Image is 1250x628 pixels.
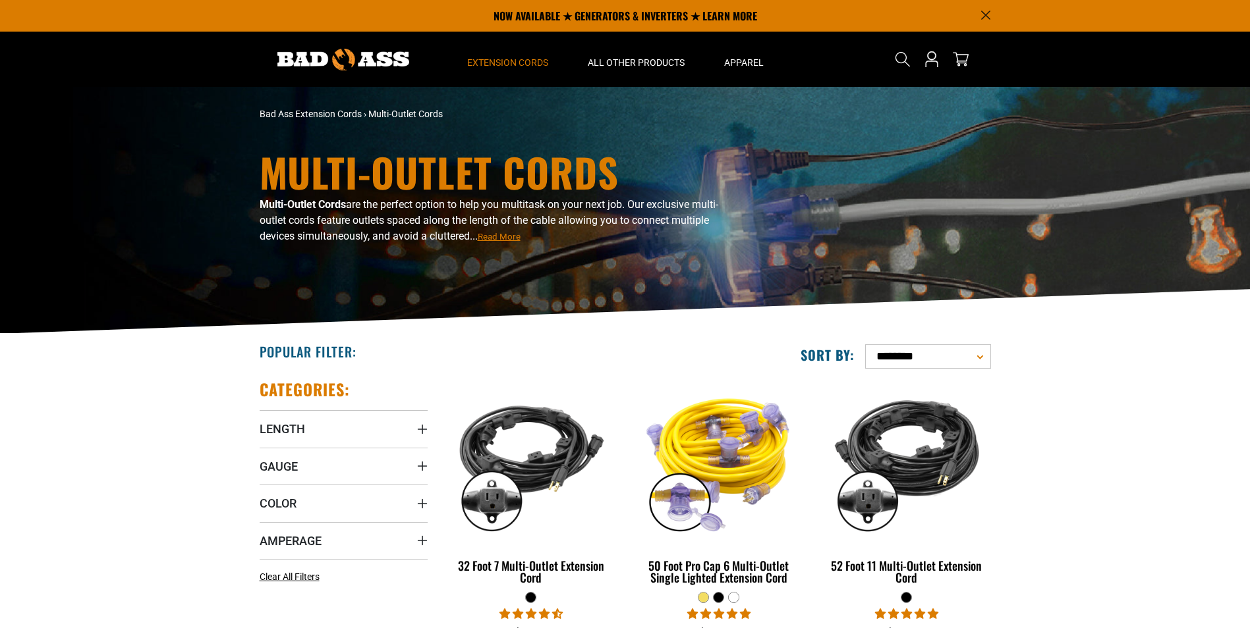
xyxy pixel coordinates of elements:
[260,496,297,511] span: Color
[260,343,356,360] h2: Popular Filter:
[822,560,990,583] div: 52 Foot 11 Multi-Outlet Extension Cord
[260,522,428,559] summary: Amperage
[636,386,802,537] img: yellow
[447,32,568,87] summary: Extension Cords
[588,57,685,68] span: All Other Products
[447,379,615,591] a: black 32 Foot 7 Multi-Outlet Extension Cord
[277,49,409,70] img: Bad Ass Extension Cords
[368,109,443,119] span: Multi-Outlet Cords
[260,484,428,521] summary: Color
[260,533,322,548] span: Amperage
[364,109,366,119] span: ›
[260,198,718,242] span: are the perfect option to help you multitask on your next job. Our exclusive multi-outlet cords f...
[822,379,990,591] a: black 52 Foot 11 Multi-Outlet Extension Cord
[260,152,741,192] h1: Multi-Outlet Cords
[724,57,764,68] span: Apparel
[892,49,913,70] summary: Search
[635,560,803,583] div: 50 Foot Pro Cap 6 Multi-Outlet Single Lighted Extension Cord
[260,379,351,400] h2: Categories:
[568,32,704,87] summary: All Other Products
[478,232,521,242] span: Read More
[447,560,615,583] div: 32 Foot 7 Multi-Outlet Extension Cord
[260,421,305,436] span: Length
[448,386,614,537] img: black
[260,448,428,484] summary: Gauge
[260,107,741,121] nav: breadcrumbs
[260,410,428,447] summary: Length
[801,346,855,363] label: Sort by:
[824,386,990,537] img: black
[260,571,320,582] span: Clear All Filters
[260,459,298,474] span: Gauge
[635,379,803,591] a: yellow 50 Foot Pro Cap 6 Multi-Outlet Single Lighted Extension Cord
[260,109,362,119] a: Bad Ass Extension Cords
[467,57,548,68] span: Extension Cords
[875,608,938,620] span: 4.95 stars
[687,608,751,620] span: 4.80 stars
[260,198,346,211] b: Multi-Outlet Cords
[260,570,325,584] a: Clear All Filters
[704,32,783,87] summary: Apparel
[499,608,563,620] span: 4.74 stars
